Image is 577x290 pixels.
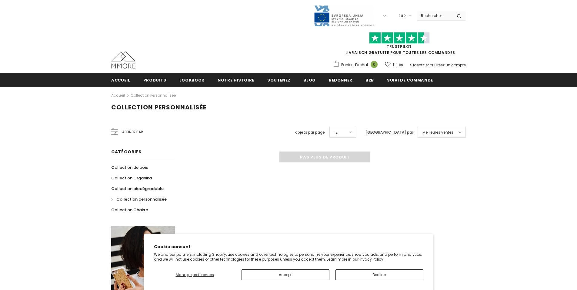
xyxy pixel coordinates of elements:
[387,77,433,83] span: Suivi de commande
[267,73,290,87] a: soutenez
[334,129,338,135] span: 12
[365,73,374,87] a: B2B
[111,205,148,215] a: Collection Chakra
[387,73,433,87] a: Suivi de commande
[387,44,412,49] a: TrustPilot
[385,59,403,70] a: Listes
[111,165,148,170] span: Collection de bois
[111,173,152,183] a: Collection Organika
[111,162,148,173] a: Collection de bois
[111,103,206,112] span: Collection personnalisée
[122,129,143,135] span: Affiner par
[365,129,413,135] label: [GEOGRAPHIC_DATA] par
[154,269,235,280] button: Manage preferences
[179,77,205,83] span: Lookbook
[143,77,166,83] span: Produits
[111,175,152,181] span: Collection Organika
[365,77,374,83] span: B2B
[333,60,381,69] a: Panier d'achat 0
[111,194,167,205] a: Collection personnalisée
[434,62,466,68] a: Créez un compte
[295,129,325,135] label: objets par page
[111,52,135,68] img: Cas MMORE
[393,62,403,68] span: Listes
[131,93,176,98] a: Collection personnalisée
[335,269,423,280] button: Decline
[371,61,378,68] span: 0
[333,35,466,55] span: LIVRAISON GRATUITE POUR TOUTES LES COMMANDES
[111,92,125,99] a: Accueil
[111,183,164,194] a: Collection biodégradable
[218,77,254,83] span: Notre histoire
[314,5,374,27] img: Javni Razpis
[116,196,167,202] span: Collection personnalisée
[179,73,205,87] a: Lookbook
[341,62,368,68] span: Panier d'achat
[410,62,429,68] a: S'identifier
[111,186,164,192] span: Collection biodégradable
[218,73,254,87] a: Notre histoire
[329,73,352,87] a: Redonner
[267,77,290,83] span: soutenez
[154,244,423,250] h2: Cookie consent
[111,149,142,155] span: Catégories
[422,129,453,135] span: Meilleures ventes
[369,32,430,44] img: Faites confiance aux étoiles pilotes
[143,73,166,87] a: Produits
[430,62,433,68] span: or
[111,73,130,87] a: Accueil
[399,13,406,19] span: EUR
[329,77,352,83] span: Redonner
[154,252,423,262] p: We and our partners, including Shopify, use cookies and other technologies to personalize your ex...
[303,77,316,83] span: Blog
[176,272,214,277] span: Manage preferences
[417,11,452,20] input: Search Site
[303,73,316,87] a: Blog
[111,207,148,213] span: Collection Chakra
[314,13,374,18] a: Javni Razpis
[242,269,329,280] button: Accept
[111,77,130,83] span: Accueil
[359,257,383,262] a: Privacy Policy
